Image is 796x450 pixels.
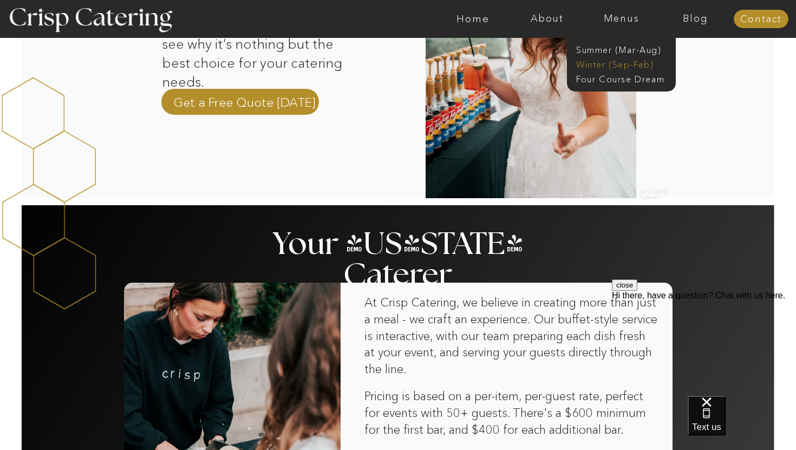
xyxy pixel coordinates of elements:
[576,44,673,54] a: Summer (Mar-Aug)
[364,295,658,398] p: At Crisp Catering, we believe in creating more than just a meal - we craft an experience. Our buf...
[576,73,673,83] a: Four Course Dream
[270,229,526,250] h2: Your [US_STATE] Caterer
[576,58,665,69] a: Winter (Sep-Feb)
[510,14,584,24] a: About
[364,388,658,439] p: Pricing is based on a per-item, per-guest rate, perfect for events with 50+ guests. There's a $60...
[612,279,796,409] iframe: podium webchat widget prompt
[584,14,658,24] a: Menus
[436,14,510,24] a: Home
[658,14,733,24] a: Blog
[640,190,674,195] h2: [US_STATE] Caterer
[734,14,788,25] a: Contact
[173,94,316,110] a: Get a Free Quote [DATE]
[688,396,796,450] iframe: podium webchat widget bubble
